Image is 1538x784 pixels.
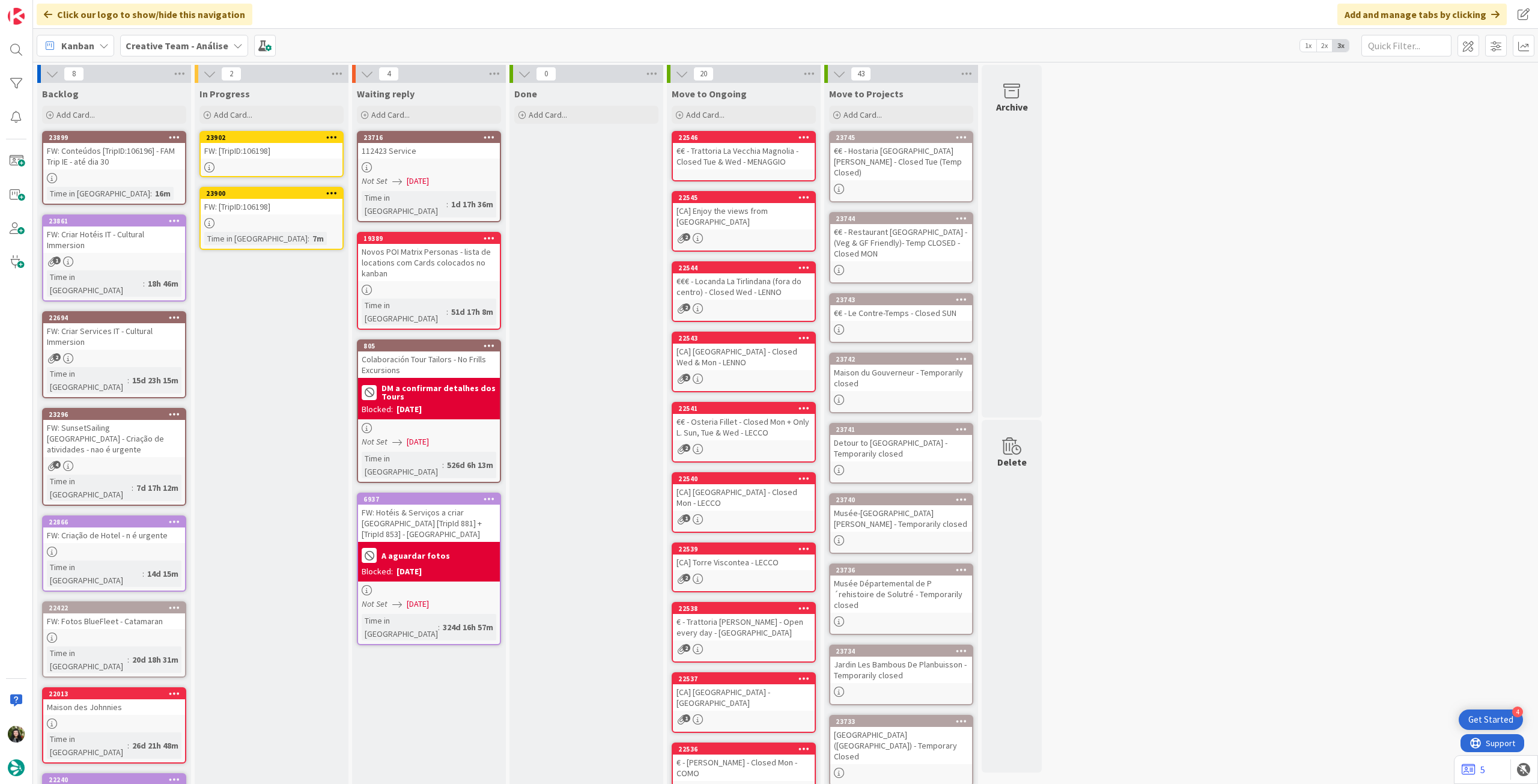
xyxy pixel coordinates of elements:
span: 2 [682,233,690,241]
div: 23744 [830,213,972,224]
div: Time in [GEOGRAPHIC_DATA] [47,270,143,297]
span: 20 [693,67,714,81]
div: 23899 [43,132,185,143]
div: 22694 [49,314,185,322]
div: Colaboración Tour Tailors - No Frills Excursions [358,351,500,378]
i: Not Set [362,175,388,186]
div: FW: Fotos BlueFleet - Catamaran [43,613,185,629]
div: Time in [GEOGRAPHIC_DATA] [362,299,446,325]
div: 22422 [49,604,185,612]
div: 22541€€ - Osteria Fillet - Closed Mon + Only L. Sun, Tue & Wed - LECCO [673,403,815,440]
span: Done [514,88,537,100]
div: 23741 [836,425,972,434]
a: 22539[CA] Torre Viscontea - LECCO [672,542,816,592]
div: 22422FW: Fotos BlueFleet - Catamaran [43,603,185,629]
div: €€ - Restaurant [GEOGRAPHIC_DATA] - (Veg & GF Friendly)- Temp CLOSED - Closed MON [830,224,972,261]
div: 19389 [358,233,500,244]
div: 22539 [678,545,815,553]
div: [DATE] [397,403,422,416]
div: 22538 [673,603,815,614]
a: 23900FW: [TripID:106198]Time in [GEOGRAPHIC_DATA]:7m [199,187,344,250]
span: 1 [53,257,61,264]
a: 22541€€ - Osteria Fillet - Closed Mon + Only L. Sun, Tue & Wed - LECCO [672,402,816,463]
a: 22540[CA] [GEOGRAPHIC_DATA] - Closed Mon - LECCO [672,472,816,533]
div: 23744 [836,214,972,223]
div: 18h 46m [145,277,181,290]
i: Not Set [362,598,388,609]
i: Not Set [362,436,388,447]
div: 22866 [49,518,185,526]
span: Move to Projects [829,88,904,100]
span: Kanban [61,38,94,53]
div: 23743 [836,296,972,304]
a: 23743€€ - Le Contre-Temps - Closed SUN [829,293,973,343]
div: 16m [152,187,174,200]
div: 526d 6h 13m [444,458,496,472]
div: 22540 [673,473,815,484]
div: 4 [1512,707,1523,717]
div: Open Get Started checklist, remaining modules: 4 [1459,710,1523,730]
span: [DATE] [407,175,429,187]
div: 22544€€€ - Locanda La Tirlindana (fora do centro) - Closed Wed - LENNO [673,263,815,300]
div: Time in [GEOGRAPHIC_DATA] [47,646,127,673]
div: 22540 [678,475,815,483]
a: 23861FW: Criar Hotéis IT - Cultural ImmersionTime in [GEOGRAPHIC_DATA]:18h 46m [42,214,186,302]
a: 23899FW: Conteúdos [TripID:106196] - FAM Trip IE - até dia 30Time in [GEOGRAPHIC_DATA]:16m [42,131,186,205]
span: 0 [536,67,556,81]
div: 23740 [836,496,972,504]
div: [CA] Torre Viscontea - LECCO [673,555,815,570]
div: 23741 [830,424,972,435]
div: 23899FW: Conteúdos [TripID:106196] - FAM Trip IE - até dia 30 [43,132,185,169]
div: [GEOGRAPHIC_DATA] ([GEOGRAPHIC_DATA]) - Temporary Closed [830,727,972,764]
div: 23296 [43,409,185,420]
img: BC [8,726,25,743]
span: : [438,621,440,634]
div: €€€ - Locanda La Tirlindana (fora do centro) - Closed Wed - LENNO [673,273,815,300]
div: Time in [GEOGRAPHIC_DATA] [362,452,442,478]
div: 805Colaboración Tour Tailors - No Frills Excursions [358,341,500,378]
span: [DATE] [407,436,429,448]
span: : [132,481,133,494]
span: 4 [378,67,399,81]
div: Delete [997,455,1027,469]
div: € - Trattoria [PERSON_NAME] - Open every day - [GEOGRAPHIC_DATA] [673,614,815,640]
div: €€ - Trattoria La Vecchia Magnolia - Closed Tue & Wed - MENAGGIO [673,143,815,169]
div: 23900 [206,189,342,198]
div: 7d 17h 12m [133,481,181,494]
div: 23296FW: SunsetSailing [GEOGRAPHIC_DATA] - Criação de atividades - nao é urgente [43,409,185,457]
div: Time in [GEOGRAPHIC_DATA] [47,475,132,501]
div: Jardin Les Bambous De Planbuisson - Temporarily closed [830,657,972,683]
div: 324d 16h 57m [440,621,496,634]
span: : [127,653,129,666]
div: 22694 [43,312,185,323]
div: Add and manage tabs by clicking [1337,4,1507,25]
span: : [446,198,448,211]
div: 23745 [830,132,972,143]
div: 23745 [836,133,972,142]
a: 22538€ - Trattoria [PERSON_NAME] - Open every day - [GEOGRAPHIC_DATA] [672,602,816,663]
div: 1d 17h 36m [448,198,496,211]
div: 22240 [49,776,185,784]
div: 22543 [673,333,815,344]
input: Quick Filter... [1361,35,1451,56]
a: 5 [1462,762,1485,777]
a: 23902FW: [TripID:106198] [199,131,344,177]
span: : [127,739,129,752]
div: FW: Hotéis & Serviços a criar [GEOGRAPHIC_DATA] [TripId 881] + [TripId 853] - [GEOGRAPHIC_DATA] [358,505,500,542]
div: 22543 [678,334,815,342]
span: 1x [1300,40,1316,52]
div: [DATE] [397,565,422,578]
a: 23740Musée-[GEOGRAPHIC_DATA][PERSON_NAME] - Temporarily closed [829,493,973,554]
div: Maison des Johnnies [43,699,185,715]
div: Musée-[GEOGRAPHIC_DATA][PERSON_NAME] - Temporarily closed [830,505,972,532]
a: 23734Jardin Les Bambous De Planbuisson - Temporarily closed [829,645,973,705]
div: 22536 [678,745,815,753]
div: 23736 [830,565,972,576]
a: 22544€€€ - Locanda La Tirlindana (fora do centro) - Closed Wed - LENNO [672,261,816,322]
span: : [308,232,309,245]
div: 23902FW: [TripID:106198] [201,132,342,159]
span: 8 [64,67,84,81]
div: 22544 [673,263,815,273]
div: Maison du Gouverneur - Temporarily closed [830,365,972,391]
span: Add Card... [843,109,882,120]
